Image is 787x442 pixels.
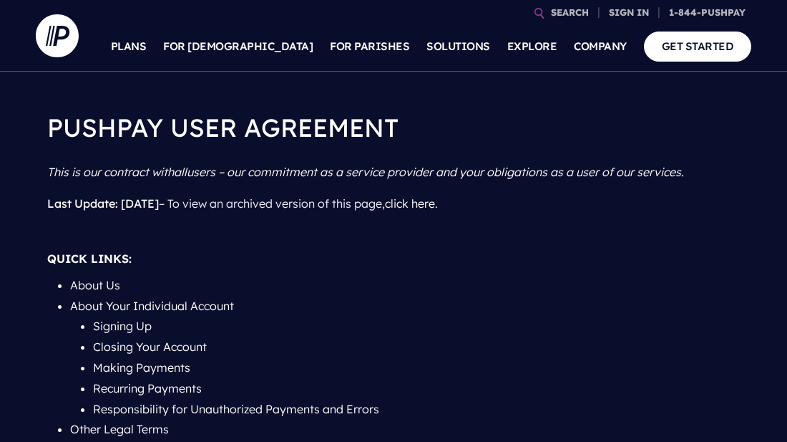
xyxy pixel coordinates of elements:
[644,32,752,61] a: GET STARTED
[426,21,490,72] a: SOLUTIONS
[385,196,435,211] a: click here
[507,21,557,72] a: EXPLORE
[47,251,132,266] strong: QUICK LINKS:
[70,422,169,436] a: Other Legal Terms
[47,188,740,220] p: – To view an archived version of this page, .
[70,299,234,313] a: About Your Individual Account
[47,165,174,179] i: This is our contract with
[93,319,152,333] a: Signing Up
[111,21,147,72] a: PLANS
[574,21,627,72] a: COMPANY
[93,360,190,375] a: Making Payments
[187,165,684,179] i: users – our commitment as a service provider and your obligations as a user of our services.
[174,165,187,179] i: all
[163,21,313,72] a: FOR [DEMOGRAPHIC_DATA]
[330,21,409,72] a: FOR PARISHES
[93,381,202,395] a: Recurring Payments
[47,100,740,156] h1: PUSHPAY USER AGREEMENT
[70,278,120,292] a: About Us
[93,340,207,354] a: Closing Your Account
[93,402,379,416] a: Responsibility for Unauthorized Payments and Errors
[47,196,159,211] span: Last Update: [DATE]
